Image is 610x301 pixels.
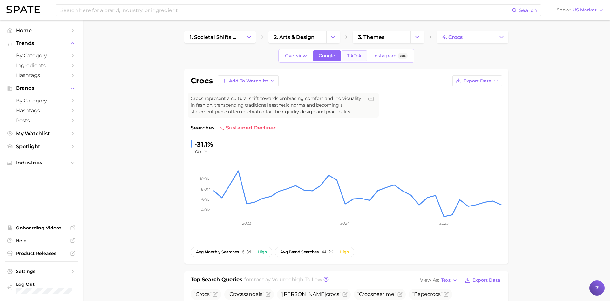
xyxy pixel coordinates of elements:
button: YoY [194,149,208,154]
span: Hashtags [16,72,67,78]
button: Brands [5,83,78,93]
span: Ingredients [16,62,67,68]
span: Show [557,8,571,12]
a: Spotlight [5,142,78,151]
button: Flag as miscategorized or irrelevant [342,292,348,297]
button: Change Category [410,31,424,43]
span: Export Data [472,277,500,283]
tspan: 10.0m [200,176,210,181]
a: Posts [5,115,78,125]
a: InstagramBeta [368,50,413,61]
span: crocs [251,276,264,283]
div: High [258,250,267,254]
span: Add to Watchlist [229,78,268,84]
a: 2. arts & design [268,31,326,43]
span: Search [519,7,537,13]
span: Onboarding Videos [16,225,67,231]
a: Google [313,50,341,61]
span: 5.8m [242,250,251,254]
span: TikTok [347,53,362,59]
a: My Watchlist [5,129,78,138]
span: Beta [400,53,406,59]
button: ShowUS Market [555,6,605,14]
input: Search here for a brand, industry, or ingredient [60,5,512,16]
a: Log out. Currently logged in with e-mail ameera.masud@digitas.com. [5,279,78,296]
a: by Category [5,96,78,106]
button: Add to Watchlist [218,75,279,86]
a: Help [5,236,78,245]
a: by Category [5,51,78,60]
div: -31.1% [194,139,213,150]
span: sustained decliner [220,124,276,132]
span: near me [357,291,396,297]
span: 44.9k [322,250,333,254]
span: Industries [16,160,67,166]
a: Overview [280,50,312,61]
span: Searches [191,124,214,132]
span: crocs [427,291,441,297]
a: Hashtags [5,70,78,80]
span: 1. societal shifts & culture [190,34,237,40]
span: Log Out [16,281,80,287]
tspan: 2025 [439,221,449,226]
img: SPATE [6,6,40,13]
h1: crocs [191,77,213,85]
span: sandals [227,291,264,297]
span: Crocs [229,291,243,297]
span: Bape [412,291,443,297]
button: Flag as miscategorized or irrelevant [444,292,449,297]
button: Export Data [452,75,502,86]
span: Instagram [373,53,396,59]
span: [PERSON_NAME] [280,291,341,297]
span: YoY [194,149,202,154]
button: Flag as miscategorized or irrelevant [266,292,271,297]
span: Text [441,278,451,282]
span: crocs [326,291,339,297]
span: US Market [573,8,597,12]
button: View AsText [418,276,459,284]
span: brand searches [280,250,319,254]
button: avg.monthly searches5.8mHigh [191,247,272,257]
button: Trends [5,38,78,48]
span: Hashtags [16,108,67,114]
span: Home [16,27,67,33]
a: 3. themes [353,31,410,43]
span: Crocs [196,291,210,297]
span: Google [319,53,335,59]
span: Spotlight [16,143,67,150]
span: by Category [16,52,67,59]
button: Change Category [242,31,256,43]
span: 2. arts & design [274,34,315,40]
a: Settings [5,267,78,276]
tspan: 6.0m [201,197,210,202]
abbr: average [280,249,289,254]
a: Hashtags [5,106,78,115]
h2: for by Volume [244,276,322,285]
a: 1. societal shifts & culture [184,31,242,43]
span: Export Data [464,78,491,84]
span: Trends [16,40,67,46]
tspan: 2023 [242,221,251,226]
span: by Category [16,98,67,104]
a: 4. crocs [437,31,495,43]
button: Export Data [463,276,502,285]
img: sustained decliner [220,125,225,130]
a: Product Releases [5,248,78,258]
span: Crocs represent a cultural shift towards embracing comfort and individuality in fashion, transcen... [191,95,363,115]
span: Help [16,238,67,243]
a: TikTok [342,50,367,61]
span: Settings [16,269,67,274]
span: Posts [16,117,67,123]
tspan: 2024 [340,221,350,226]
span: Product Releases [16,250,67,256]
span: 3. themes [358,34,384,40]
a: Ingredients [5,60,78,70]
button: Change Category [495,31,508,43]
button: Flag as miscategorized or irrelevant [213,292,218,297]
a: Home [5,25,78,35]
tspan: 4.0m [201,207,210,212]
abbr: average [196,249,205,254]
button: Change Category [326,31,340,43]
span: monthly searches [196,250,239,254]
span: Brands [16,85,67,91]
